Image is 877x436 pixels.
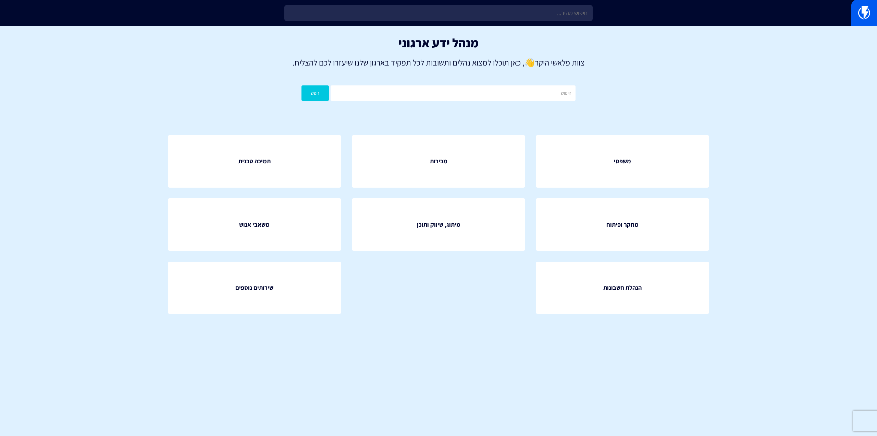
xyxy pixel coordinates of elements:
[10,57,867,68] p: צוות פלאשי היקר , כאן תוכלו למצוא נהלים ותשובות לכל תפקיד בארגון שלנו שיעזרו לכם להצליח.
[331,85,576,101] input: חיפוש
[430,157,447,166] span: מכירות
[235,283,273,292] span: שירותים נוספים
[536,135,709,188] a: משפטי
[352,198,525,251] a: מיתוג, שיווק ותוכן
[524,57,535,68] strong: 👋
[301,85,329,101] button: חפש
[614,157,631,166] span: משפטי
[10,36,867,50] h1: מנהל ידע ארגוני
[238,157,271,166] span: תמיכה טכנית
[239,220,270,229] span: משאבי אנוש
[284,5,593,21] input: חיפוש מהיר...
[168,262,341,314] a: שירותים נוספים
[168,198,341,251] a: משאבי אנוש
[352,135,525,188] a: מכירות
[536,198,709,251] a: מחקר ופיתוח
[168,135,341,188] a: תמיכה טכנית
[536,262,709,314] a: הנהלת חשבונות
[606,220,639,229] span: מחקר ופיתוח
[417,220,460,229] span: מיתוג, שיווק ותוכן
[603,283,642,292] span: הנהלת חשבונות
